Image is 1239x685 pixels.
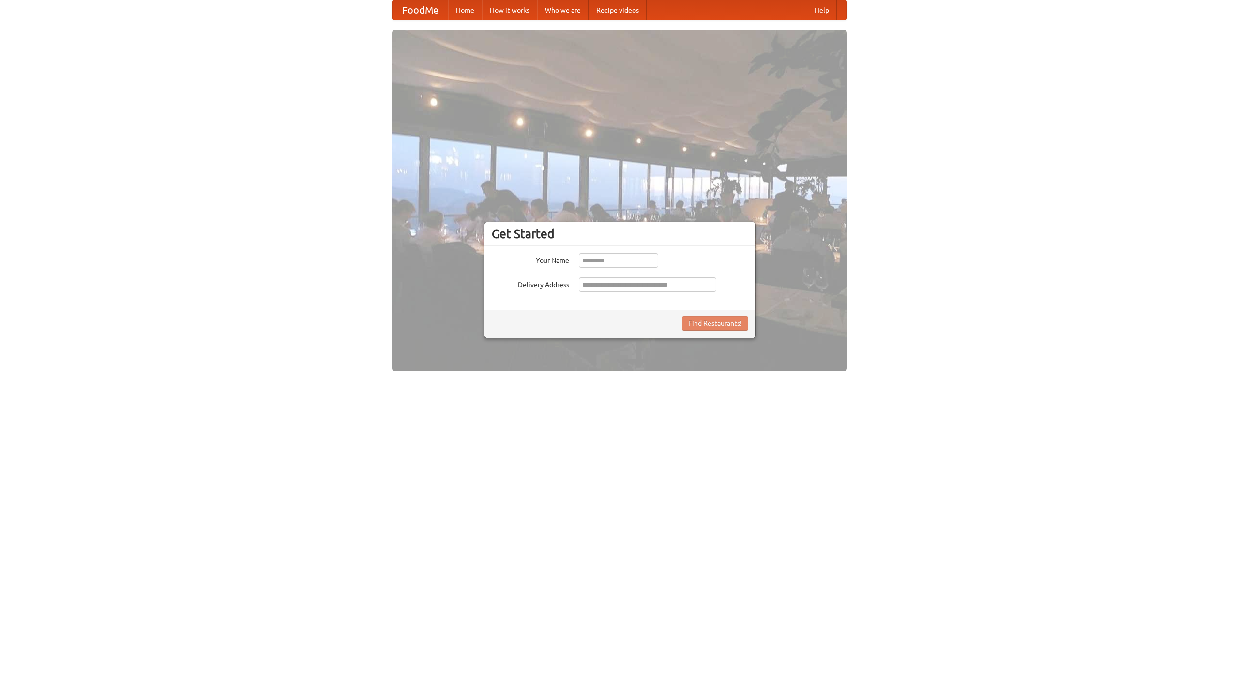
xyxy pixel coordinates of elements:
a: Home [448,0,482,20]
a: How it works [482,0,537,20]
h3: Get Started [492,227,748,241]
a: Help [807,0,837,20]
button: Find Restaurants! [682,316,748,331]
a: FoodMe [393,0,448,20]
label: Delivery Address [492,277,569,289]
a: Recipe videos [589,0,647,20]
label: Your Name [492,253,569,265]
a: Who we are [537,0,589,20]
